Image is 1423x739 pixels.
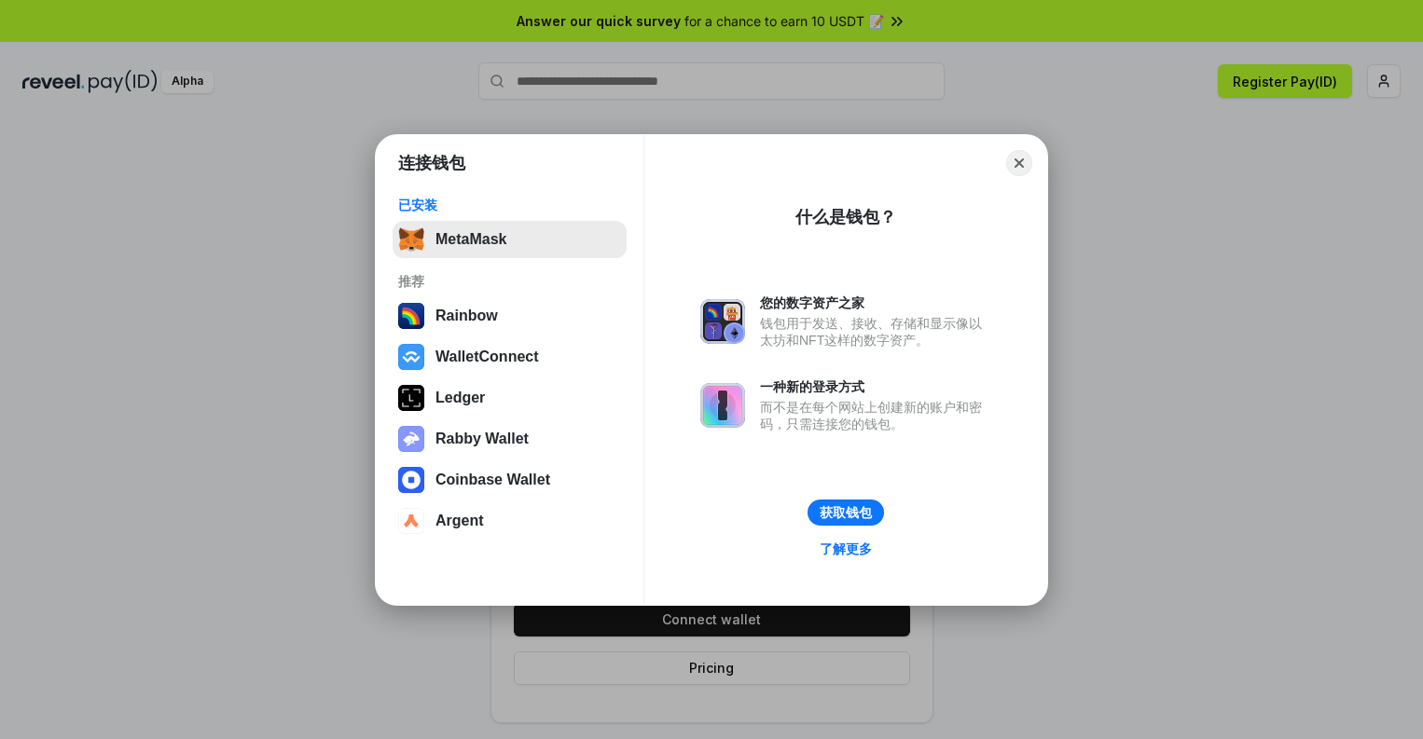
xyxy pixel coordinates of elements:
div: 获取钱包 [820,504,872,521]
img: svg+xml,%3Csvg%20fill%3D%22none%22%20height%3D%2233%22%20viewBox%3D%220%200%2035%2033%22%20width%... [398,226,424,253]
img: svg+xml,%3Csvg%20width%3D%2228%22%20height%3D%2228%22%20viewBox%3D%220%200%2028%2028%22%20fill%3D... [398,467,424,493]
div: 钱包用于发送、接收、存储和显示像以太坊和NFT这样的数字资产。 [760,315,991,349]
button: Close [1006,150,1032,176]
div: Coinbase Wallet [435,472,550,488]
img: svg+xml,%3Csvg%20width%3D%22120%22%20height%3D%22120%22%20viewBox%3D%220%200%20120%20120%22%20fil... [398,303,424,329]
button: 获取钱包 [808,500,884,526]
img: svg+xml,%3Csvg%20xmlns%3D%22http%3A%2F%2Fwww.w3.org%2F2000%2Fsvg%22%20fill%3D%22none%22%20viewBox... [700,299,745,344]
div: Ledger [435,390,485,406]
div: Rainbow [435,308,498,324]
button: Argent [393,502,627,540]
img: svg+xml,%3Csvg%20xmlns%3D%22http%3A%2F%2Fwww.w3.org%2F2000%2Fsvg%22%20width%3D%2228%22%20height%3... [398,385,424,411]
button: MetaMask [393,221,627,258]
div: Rabby Wallet [435,431,529,447]
div: 推荐 [398,273,621,290]
img: svg+xml,%3Csvg%20xmlns%3D%22http%3A%2F%2Fwww.w3.org%2F2000%2Fsvg%22%20fill%3D%22none%22%20viewBox... [398,426,424,452]
div: WalletConnect [435,349,539,365]
div: Argent [435,513,484,529]
img: svg+xml,%3Csvg%20xmlns%3D%22http%3A%2F%2Fwww.w3.org%2F2000%2Fsvg%22%20fill%3D%22none%22%20viewBox... [700,383,745,428]
img: svg+xml,%3Csvg%20width%3D%2228%22%20height%3D%2228%22%20viewBox%3D%220%200%2028%2028%22%20fill%3D... [398,344,424,370]
button: WalletConnect [393,338,627,376]
button: Coinbase Wallet [393,461,627,499]
div: 而不是在每个网站上创建新的账户和密码，只需连接您的钱包。 [760,399,991,432]
div: MetaMask [435,231,506,248]
button: Rainbow [393,297,627,335]
div: 已安装 [398,197,621,213]
h1: 连接钱包 [398,152,465,174]
div: 一种新的登录方式 [760,378,991,395]
div: 您的数字资产之家 [760,294,991,311]
a: 了解更多 [808,537,883,561]
div: 什么是钱包？ [795,206,896,228]
div: 了解更多 [820,541,872,557]
img: svg+xml,%3Csvg%20width%3D%2228%22%20height%3D%2228%22%20viewBox%3D%220%200%2028%2028%22%20fill%3D... [398,508,424,534]
button: Ledger [393,379,627,417]
button: Rabby Wallet [393,420,627,458]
